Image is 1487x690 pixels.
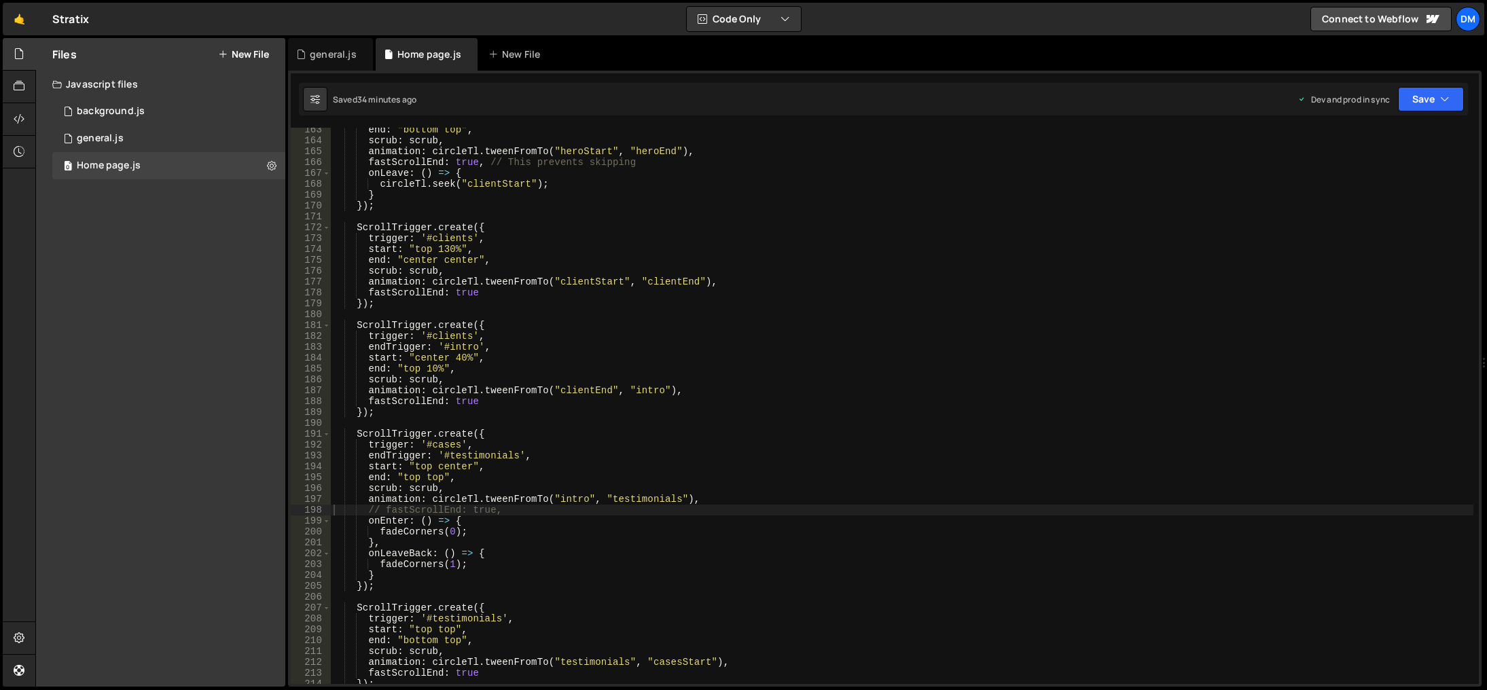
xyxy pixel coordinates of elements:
[291,200,331,211] div: 170
[291,222,331,233] div: 172
[52,125,285,152] div: 16575/45802.js
[291,407,331,418] div: 189
[77,105,145,117] div: background.js
[291,494,331,505] div: 197
[77,160,141,172] div: Home page.js
[291,592,331,602] div: 206
[3,3,36,35] a: 🤙
[291,363,331,374] div: 185
[1297,94,1390,105] div: Dev and prod in sync
[1456,7,1480,31] a: Dm
[291,396,331,407] div: 188
[291,657,331,668] div: 212
[291,461,331,472] div: 194
[397,48,461,61] div: Home page.js
[291,385,331,396] div: 187
[291,483,331,494] div: 196
[291,537,331,548] div: 201
[291,646,331,657] div: 211
[291,255,331,266] div: 175
[291,189,331,200] div: 169
[291,352,331,363] div: 184
[291,635,331,646] div: 210
[291,581,331,592] div: 205
[291,515,331,526] div: 199
[488,48,545,61] div: New File
[291,559,331,570] div: 203
[291,613,331,624] div: 208
[291,548,331,559] div: 202
[291,526,331,537] div: 200
[357,94,416,105] div: 34 minutes ago
[291,157,331,168] div: 166
[291,472,331,483] div: 195
[36,71,285,98] div: Javascript files
[291,602,331,613] div: 207
[52,152,285,179] div: 16575/45977.js
[291,124,331,135] div: 163
[291,276,331,287] div: 177
[291,320,331,331] div: 181
[1398,87,1464,111] button: Save
[291,429,331,439] div: 191
[687,7,801,31] button: Code Only
[310,48,357,61] div: general.js
[218,49,269,60] button: New File
[291,570,331,581] div: 204
[291,146,331,157] div: 165
[291,168,331,179] div: 167
[291,244,331,255] div: 174
[52,47,77,62] h2: Files
[291,418,331,429] div: 190
[291,135,331,146] div: 164
[291,298,331,309] div: 179
[291,678,331,689] div: 214
[1310,7,1452,31] a: Connect to Webflow
[52,98,285,125] div: 16575/45066.js
[291,450,331,461] div: 193
[64,162,72,172] span: 0
[291,287,331,298] div: 178
[291,439,331,450] div: 192
[291,309,331,320] div: 180
[291,342,331,352] div: 183
[52,11,89,27] div: Stratix
[291,266,331,276] div: 176
[291,179,331,189] div: 168
[291,233,331,244] div: 173
[77,132,124,145] div: general.js
[291,505,331,515] div: 198
[291,211,331,222] div: 171
[291,331,331,342] div: 182
[333,94,416,105] div: Saved
[291,624,331,635] div: 209
[291,668,331,678] div: 213
[291,374,331,385] div: 186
